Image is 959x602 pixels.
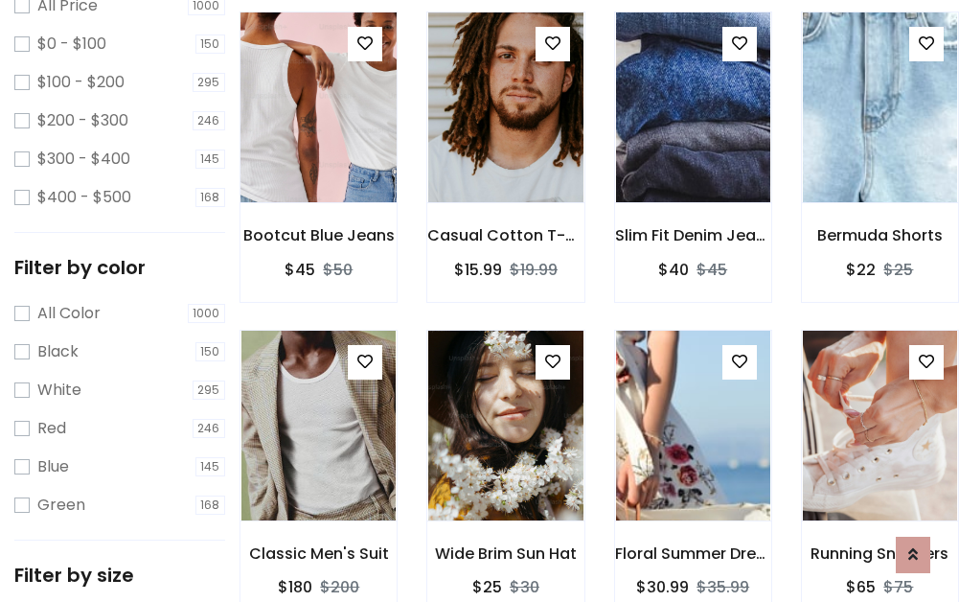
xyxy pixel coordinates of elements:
label: All Color [37,302,101,325]
span: 246 [193,419,226,438]
del: $25 [883,259,913,281]
h6: $22 [846,261,876,279]
label: White [37,379,81,402]
label: Blue [37,455,69,478]
del: $19.99 [510,259,558,281]
del: $200 [320,576,359,598]
h6: Casual Cotton T-Shirt [427,226,583,244]
del: $50 [323,259,353,281]
span: 150 [195,35,226,54]
h6: $65 [846,578,876,596]
del: $30 [510,576,539,598]
h6: Bootcut Blue Jeans [240,226,397,244]
h6: $25 [472,578,502,596]
span: 246 [193,111,226,130]
h5: Filter by color [14,256,225,279]
span: 145 [195,150,226,169]
del: $45 [696,259,727,281]
label: $200 - $300 [37,109,128,132]
span: 150 [195,342,226,361]
h6: $15.99 [454,261,502,279]
span: 1000 [188,304,226,323]
label: $0 - $100 [37,33,106,56]
label: Black [37,340,79,363]
h6: Running Sneakers [802,544,958,563]
h6: Floral Summer Dress [615,544,771,563]
h6: Slim Fit Denim Jeans [615,226,771,244]
h6: $40 [658,261,689,279]
h6: Wide Brim Sun Hat [427,544,583,563]
span: 168 [195,496,226,515]
h6: Classic Men's Suit [240,544,397,563]
del: $75 [883,576,913,598]
label: Green [37,494,85,517]
label: $400 - $500 [37,186,131,209]
h6: $30.99 [636,578,689,596]
h5: Filter by size [14,564,225,587]
h6: $45 [285,261,315,279]
label: $300 - $400 [37,148,130,171]
span: 295 [193,381,226,400]
span: 295 [193,73,226,92]
span: 168 [195,188,226,207]
label: Red [37,417,66,440]
label: $100 - $200 [37,71,125,94]
h6: $180 [278,578,312,596]
del: $35.99 [696,576,749,598]
span: 145 [195,457,226,476]
h6: Bermuda Shorts [802,226,958,244]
